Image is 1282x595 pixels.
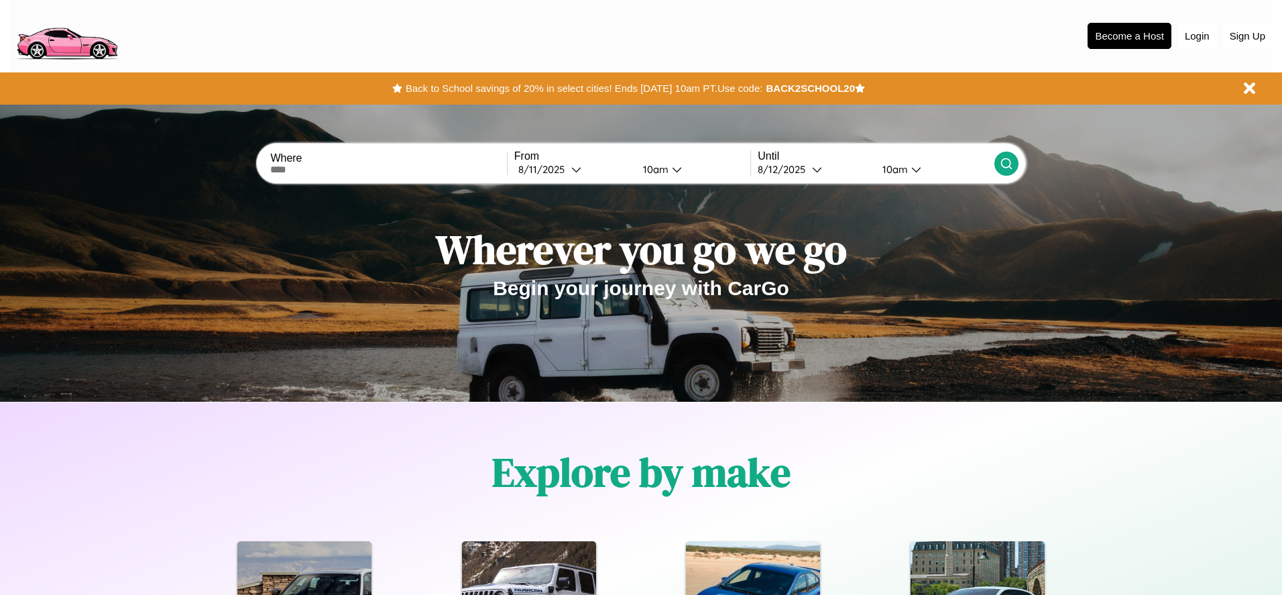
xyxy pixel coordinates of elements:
b: BACK2SCHOOL20 [766,83,855,94]
img: logo [10,7,123,63]
button: Become a Host [1088,23,1171,49]
h1: Explore by make [492,445,791,500]
button: Back to School savings of 20% in select cities! Ends [DATE] 10am PT.Use code: [402,79,766,98]
div: 10am [876,163,911,176]
div: 10am [636,163,672,176]
button: Sign Up [1223,23,1272,48]
div: 8 / 11 / 2025 [518,163,571,176]
button: Login [1178,23,1216,48]
button: 8/11/2025 [514,162,632,176]
label: From [514,150,750,162]
button: 10am [872,162,994,176]
label: Where [270,152,506,164]
div: 8 / 12 / 2025 [758,163,812,176]
label: Until [758,150,994,162]
button: 10am [632,162,750,176]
